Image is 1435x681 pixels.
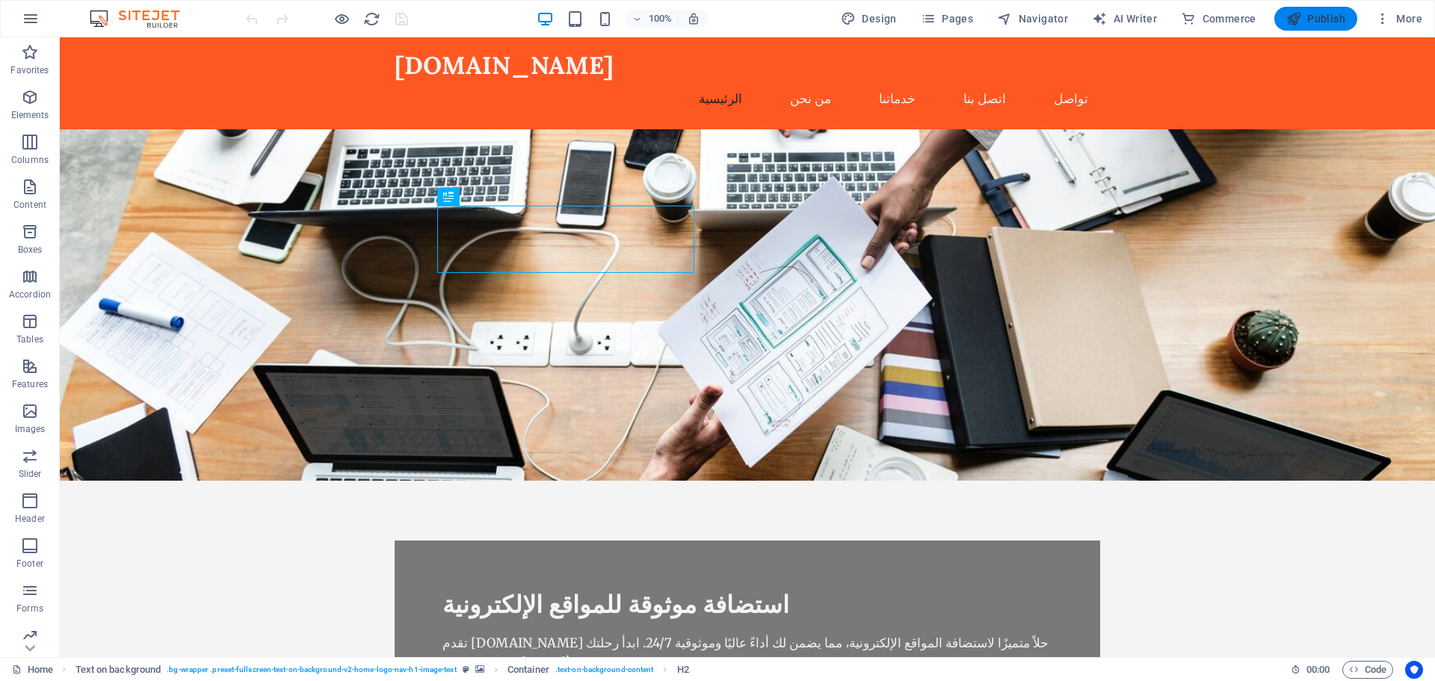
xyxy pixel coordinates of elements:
span: 00 00 [1306,661,1330,679]
span: AI Writer [1092,11,1157,26]
p: Favorites [10,64,49,76]
span: . bg-wrapper .preset-fullscreen-text-on-background-v2-home-logo-nav-h1-image-text [167,661,456,679]
img: Editor Logo [86,10,198,28]
span: Click to select. Double-click to edit [507,661,549,679]
span: Navigator [997,11,1068,26]
nav: breadcrumb [75,661,689,679]
i: This element is a customizable preset [463,665,469,674]
span: Commerce [1181,11,1256,26]
button: reload [362,10,380,28]
button: Navigator [991,7,1074,31]
h6: Session time [1291,661,1330,679]
button: Pages [915,7,979,31]
p: Accordion [9,289,51,301]
p: Slider [19,468,42,480]
button: Usercentrics [1405,661,1423,679]
span: : [1317,664,1319,675]
p: Elements [11,109,49,121]
i: This element contains a background [475,665,484,674]
p: Content [13,199,46,211]
p: Boxes [18,244,43,256]
p: Header [15,513,45,525]
i: Reload page [363,10,380,28]
span: Click to select. Double-click to edit [677,661,689,679]
button: Publish [1274,7,1357,31]
button: Click here to leave preview mode and continue editing [333,10,351,28]
p: Columns [11,154,49,166]
p: Forms [16,603,43,614]
p: Footer [16,558,43,570]
span: . text-on-background-content [555,661,654,679]
div: Design (Ctrl+Alt+Y) [835,7,903,31]
h6: 100% [648,10,672,28]
span: Publish [1286,11,1345,26]
p: Images [15,423,46,435]
a: Click to cancel selection. Double-click to open Pages [12,661,53,679]
button: Design [835,7,903,31]
button: More [1369,7,1428,31]
span: Pages [921,11,973,26]
span: More [1375,11,1422,26]
button: Commerce [1175,7,1262,31]
p: Features [12,378,48,390]
i: On resize automatically adjust zoom level to fit chosen device. [687,12,700,25]
p: Tables [16,333,43,345]
button: Code [1342,661,1393,679]
button: AI Writer [1086,7,1163,31]
button: 100% [626,10,679,28]
span: Design [841,11,897,26]
span: Code [1349,661,1386,679]
span: Click to select. Double-click to edit [75,661,161,679]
